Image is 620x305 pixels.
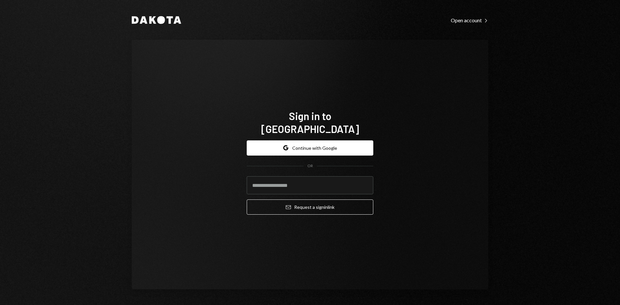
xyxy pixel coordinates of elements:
a: Open account [451,16,488,24]
div: Open account [451,17,488,24]
button: Request a signinlink [247,199,373,215]
button: Continue with Google [247,140,373,156]
div: OR [307,163,313,169]
h1: Sign in to [GEOGRAPHIC_DATA] [247,109,373,135]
